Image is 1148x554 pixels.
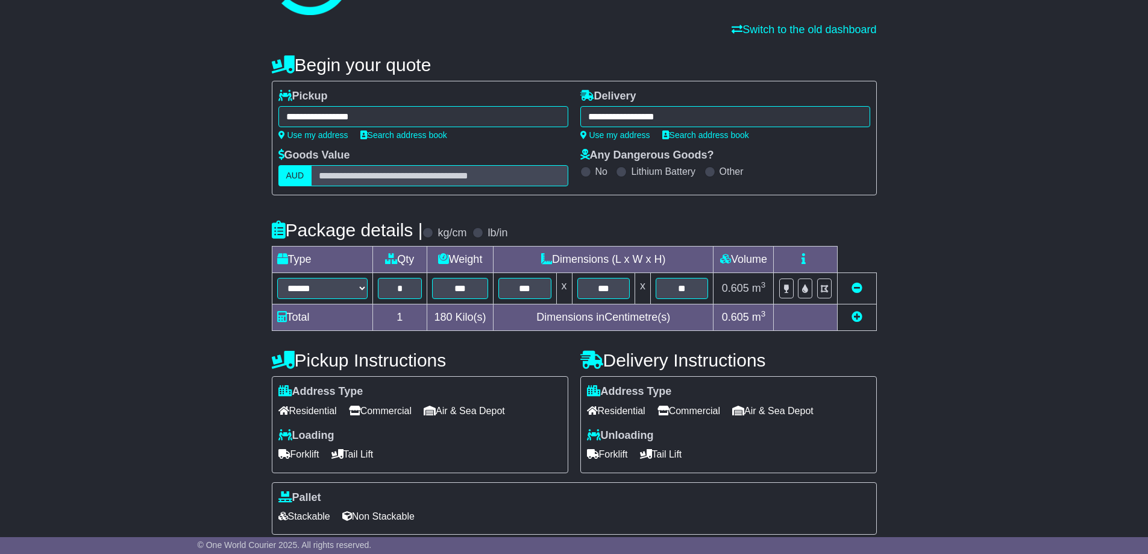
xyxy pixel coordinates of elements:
td: Type [272,247,372,273]
span: Stackable [278,507,330,526]
span: m [752,282,766,294]
sup: 3 [761,309,766,318]
td: Dimensions (L x W x H) [494,247,714,273]
h4: Package details | [272,220,423,240]
span: Air & Sea Depot [424,401,505,420]
label: Address Type [278,385,363,398]
label: Address Type [587,385,672,398]
td: 1 [372,304,427,331]
span: Tail Lift [640,445,682,464]
h4: Begin your quote [272,55,877,75]
span: © One World Courier 2025. All rights reserved. [198,540,372,550]
td: Dimensions in Centimetre(s) [494,304,714,331]
a: Search address book [662,130,749,140]
td: Weight [427,247,494,273]
label: kg/cm [438,227,466,240]
span: m [752,311,766,323]
td: Qty [372,247,427,273]
label: lb/in [488,227,507,240]
span: Forklift [587,445,628,464]
a: Use my address [278,130,348,140]
label: Unloading [587,429,654,442]
label: AUD [278,165,312,186]
a: Remove this item [852,282,862,294]
label: Goods Value [278,149,350,162]
label: Delivery [580,90,636,103]
a: Switch to the old dashboard [732,24,876,36]
span: 180 [434,311,453,323]
span: Commercial [349,401,412,420]
a: Search address book [360,130,447,140]
label: No [595,166,607,177]
span: Air & Sea Depot [732,401,814,420]
td: x [556,273,572,304]
span: Residential [587,401,645,420]
label: Pallet [278,491,321,505]
td: Kilo(s) [427,304,494,331]
span: Commercial [657,401,720,420]
td: Volume [714,247,774,273]
label: Lithium Battery [631,166,695,177]
label: Pickup [278,90,328,103]
span: Forklift [278,445,319,464]
span: Non Stackable [342,507,415,526]
td: x [635,273,650,304]
span: 0.605 [722,311,749,323]
h4: Delivery Instructions [580,350,877,370]
span: Residential [278,401,337,420]
label: Other [720,166,744,177]
span: 0.605 [722,282,749,294]
sup: 3 [761,280,766,289]
h4: Pickup Instructions [272,350,568,370]
span: Tail Lift [331,445,374,464]
a: Use my address [580,130,650,140]
td: Total [272,304,372,331]
a: Add new item [852,311,862,323]
label: Any Dangerous Goods? [580,149,714,162]
label: Loading [278,429,334,442]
